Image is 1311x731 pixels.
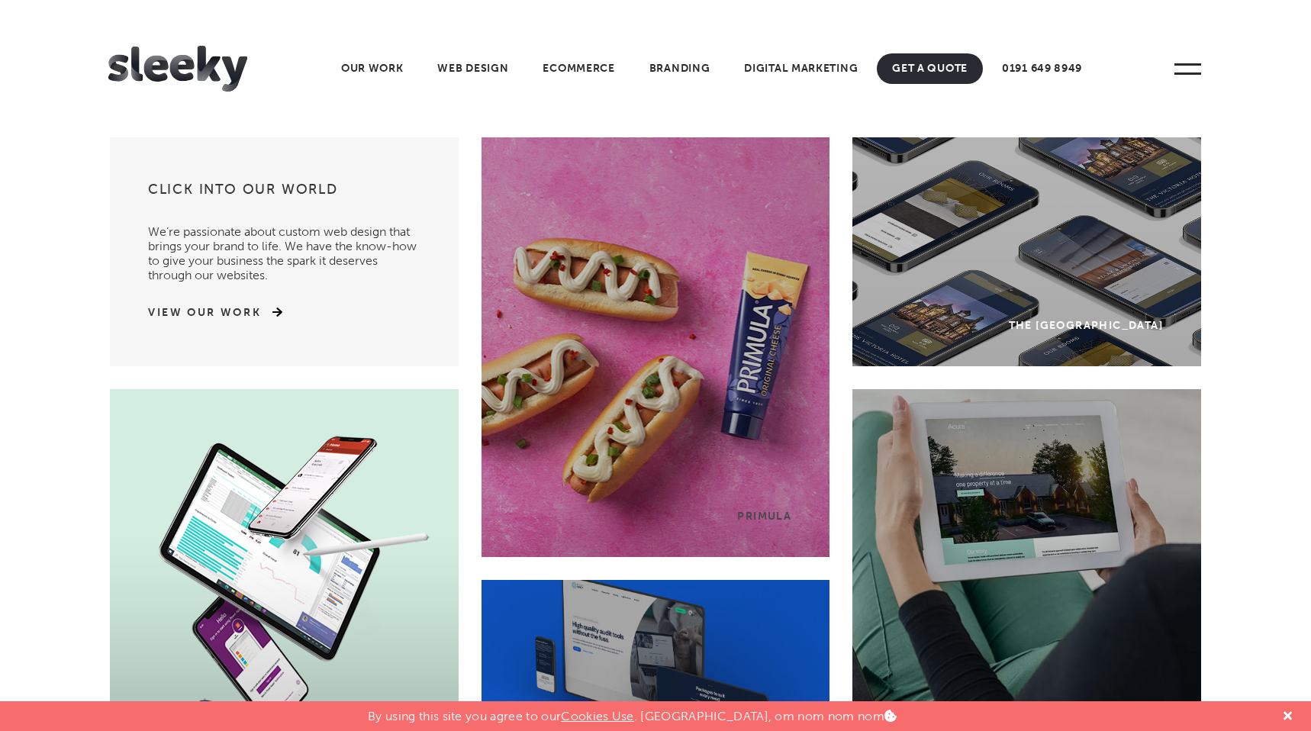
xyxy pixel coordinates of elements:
a: View Our Work [148,305,262,320]
a: Cookies Use [561,709,634,723]
img: Sleeky Web Design Newcastle [108,46,247,92]
a: Web Design [422,53,523,84]
a: Primula [482,137,830,557]
a: Branding [634,53,726,84]
a: Digital Marketing [729,53,873,84]
h3: Click into our world [148,180,420,209]
p: We’re passionate about custom web design that brings your brand to life. We have the know-how to ... [148,209,420,282]
a: Our Work [326,53,419,84]
a: Get A Quote [877,53,983,84]
a: 0191 649 8949 [987,53,1097,84]
img: arrow [261,307,282,317]
div: The [GEOGRAPHIC_DATA] [1009,319,1163,332]
a: The [GEOGRAPHIC_DATA] [852,137,1201,366]
div: Primula [737,510,791,523]
p: By using this site you agree to our . [GEOGRAPHIC_DATA], om nom nom nom [368,701,897,723]
a: Ecommerce [527,53,630,84]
